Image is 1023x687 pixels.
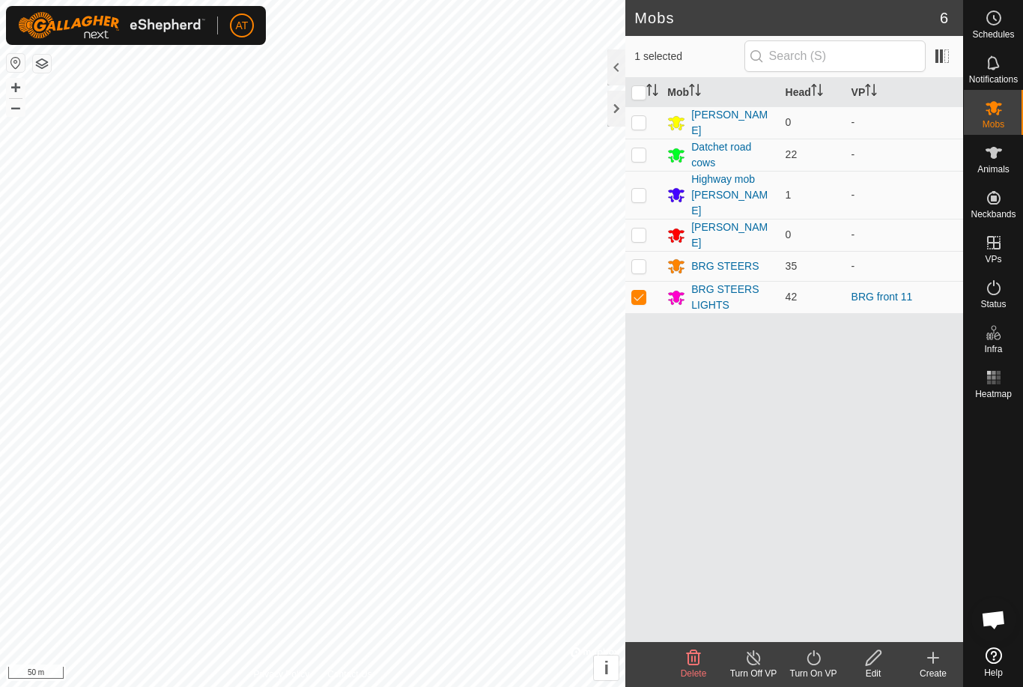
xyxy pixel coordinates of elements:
[691,107,773,139] div: [PERSON_NAME]
[661,78,779,107] th: Mob
[786,116,792,128] span: 0
[786,291,798,303] span: 42
[33,55,51,73] button: Map Layers
[985,255,1001,264] span: VPs
[971,210,1016,219] span: Neckbands
[852,291,913,303] a: BRG front 11
[691,220,773,251] div: [PERSON_NAME]
[7,98,25,116] button: –
[786,229,792,240] span: 0
[634,9,940,27] h2: Mobs
[846,171,963,219] td: -
[964,641,1023,683] a: Help
[236,18,249,34] span: AT
[846,106,963,139] td: -
[691,282,773,313] div: BRG STEERS LIGHTS
[940,7,948,29] span: 6
[18,12,205,39] img: Gallagher Logo
[744,40,926,72] input: Search (S)
[865,86,877,98] p-sorticon: Activate to sort
[691,139,773,171] div: Datchet road cows
[846,219,963,251] td: -
[7,79,25,97] button: +
[786,189,792,201] span: 1
[972,30,1014,39] span: Schedules
[846,78,963,107] th: VP
[723,667,783,680] div: Turn Off VP
[984,345,1002,354] span: Infra
[843,667,903,680] div: Edit
[971,597,1016,642] div: Open chat
[691,258,759,274] div: BRG STEERS
[977,165,1010,174] span: Animals
[634,49,744,64] span: 1 selected
[689,86,701,98] p-sorticon: Activate to sort
[254,668,310,681] a: Privacy Policy
[903,667,963,680] div: Create
[780,78,846,107] th: Head
[846,139,963,171] td: -
[691,172,773,219] div: Highway mob [PERSON_NAME]
[786,148,798,160] span: 22
[980,300,1006,309] span: Status
[975,390,1012,399] span: Heatmap
[846,251,963,281] td: -
[7,54,25,72] button: Reset Map
[327,668,371,681] a: Contact Us
[594,656,619,680] button: i
[984,668,1003,677] span: Help
[786,260,798,272] span: 35
[604,658,609,678] span: i
[783,667,843,680] div: Turn On VP
[646,86,658,98] p-sorticon: Activate to sort
[811,86,823,98] p-sorticon: Activate to sort
[983,120,1004,129] span: Mobs
[681,668,707,679] span: Delete
[969,75,1018,84] span: Notifications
